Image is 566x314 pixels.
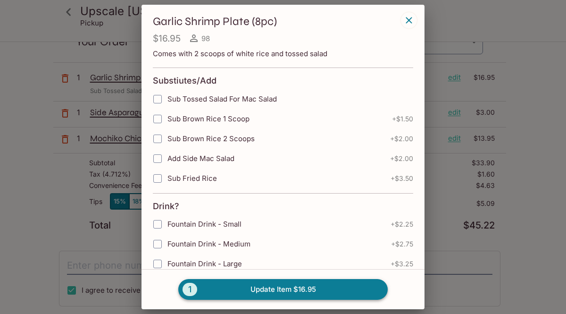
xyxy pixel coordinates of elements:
span: Add Side Mac Salad [167,154,234,163]
span: Fountain Drink - Medium [167,239,250,248]
span: Fountain Drink - Large [167,259,242,268]
h4: $16.95 [153,33,181,44]
span: Sub Brown Rice 2 Scoops [167,134,255,143]
span: 1 [183,283,197,296]
h4: Substiutes/Add [153,76,216,86]
span: + $1.50 [392,115,413,123]
span: + $2.25 [391,221,413,228]
span: + $3.50 [391,175,413,182]
span: + $2.75 [391,240,413,248]
span: + $2.00 [390,135,413,143]
h3: Garlic Shrimp Plate (8pc) [153,14,398,29]
span: Sub Brown Rice 1 Scoop [167,114,250,123]
p: Comes with 2 scoops of white rice and tossed salad [153,49,413,58]
button: 1Update Item $16.95 [178,279,388,300]
span: 98 [201,34,210,43]
span: Sub Tossed Salad For Mac Salad [167,94,277,103]
span: Fountain Drink - Small [167,220,241,229]
span: + $2.00 [390,155,413,162]
span: + $3.25 [391,260,413,268]
span: Sub Fried Rice [167,174,217,183]
h4: Drink? [153,201,179,212]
